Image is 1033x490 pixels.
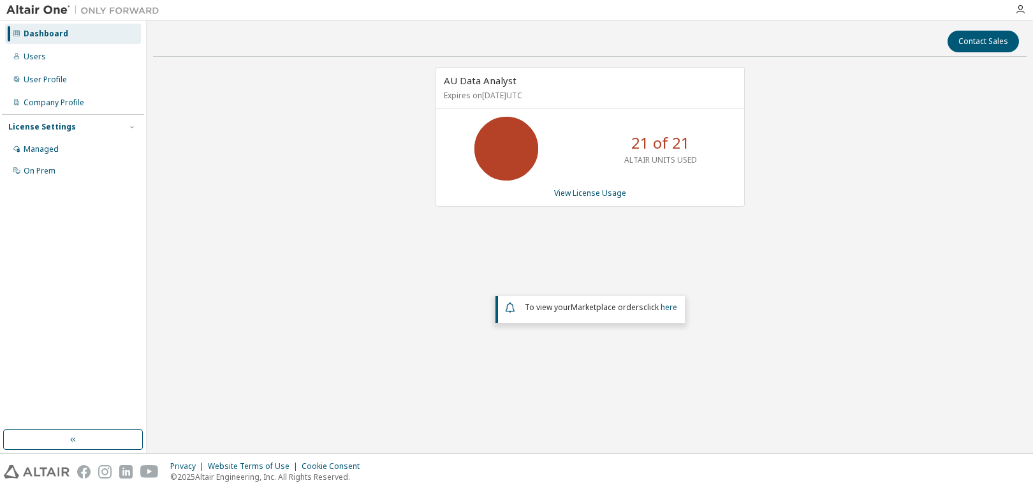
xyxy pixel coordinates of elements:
[4,465,70,479] img: altair_logo.svg
[170,471,367,482] p: © 2025 Altair Engineering, Inc. All Rights Reserved.
[444,90,733,101] p: Expires on [DATE] UTC
[631,132,690,154] p: 21 of 21
[24,29,68,39] div: Dashboard
[24,75,67,85] div: User Profile
[6,4,166,17] img: Altair One
[302,461,367,471] div: Cookie Consent
[119,465,133,479] img: linkedin.svg
[661,302,677,313] a: here
[77,465,91,479] img: facebook.svg
[24,98,84,108] div: Company Profile
[8,122,76,132] div: License Settings
[525,302,677,313] span: To view your click
[24,166,55,176] div: On Prem
[24,144,59,154] div: Managed
[948,31,1019,52] button: Contact Sales
[170,461,208,471] div: Privacy
[554,188,626,198] a: View License Usage
[624,154,697,165] p: ALTAIR UNITS USED
[140,465,159,479] img: youtube.svg
[444,74,516,87] span: AU Data Analyst
[571,302,643,313] em: Marketplace orders
[208,461,302,471] div: Website Terms of Use
[98,465,112,479] img: instagram.svg
[24,52,46,62] div: Users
